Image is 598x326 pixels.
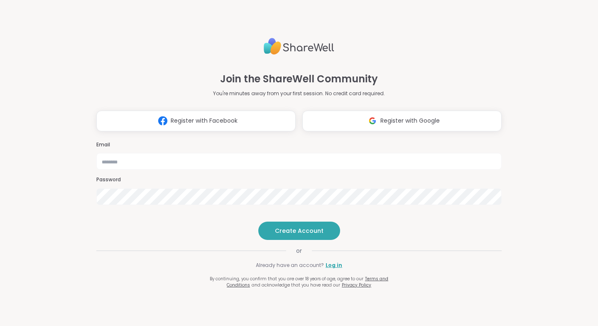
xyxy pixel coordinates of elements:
[171,116,238,125] span: Register with Facebook
[380,116,440,125] span: Register with Google
[365,113,380,128] img: ShareWell Logomark
[96,176,502,183] h3: Password
[275,227,324,235] span: Create Account
[213,90,385,97] p: You're minutes away from your first session. No credit card required.
[286,247,312,255] span: or
[210,276,363,282] span: By continuing, you confirm that you are over 18 years of age, agree to our
[96,111,296,131] button: Register with Facebook
[258,222,340,240] button: Create Account
[326,262,342,269] a: Log in
[96,141,502,148] h3: Email
[227,276,388,288] a: Terms and Conditions
[342,282,371,288] a: Privacy Policy
[302,111,502,131] button: Register with Google
[256,262,324,269] span: Already have an account?
[264,35,334,58] img: ShareWell Logo
[252,282,340,288] span: and acknowledge that you have read our
[155,113,171,128] img: ShareWell Logomark
[220,72,378,86] h1: Join the ShareWell Community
